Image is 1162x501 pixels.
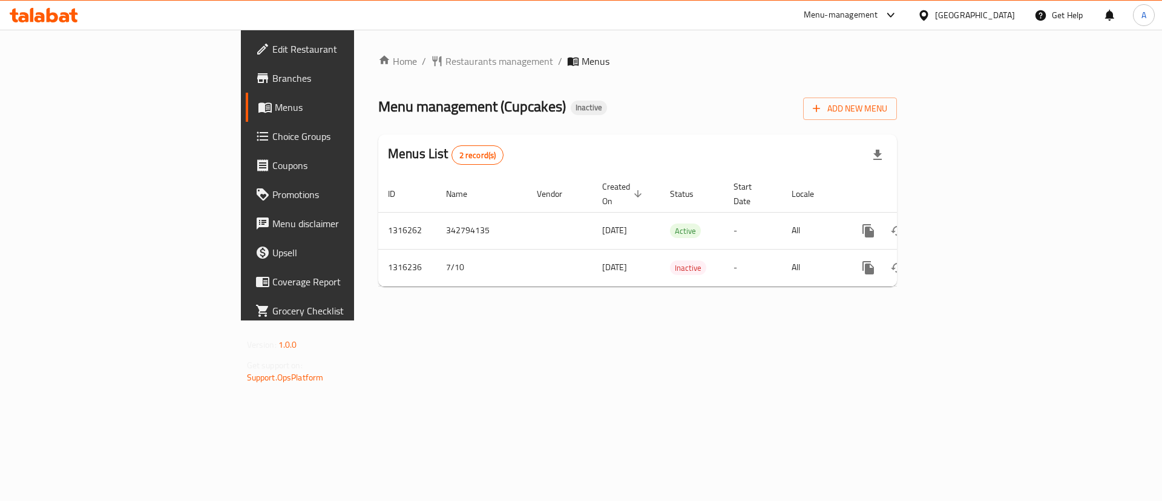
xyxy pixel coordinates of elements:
span: Locale [792,187,830,201]
h2: Menus List [388,145,504,165]
button: more [854,253,883,282]
span: Branches [272,71,425,85]
span: Edit Restaurant [272,42,425,56]
div: [GEOGRAPHIC_DATA] [935,8,1015,22]
a: Edit Restaurant [246,35,435,64]
span: Restaurants management [445,54,553,68]
div: Export file [863,141,892,170]
div: Total records count [451,145,504,165]
button: Change Status [883,253,912,282]
span: Start Date [734,179,767,208]
a: Promotions [246,180,435,209]
span: [DATE] [602,259,627,275]
span: 1.0.0 [278,337,297,353]
a: Support.OpsPlatform [247,370,324,385]
td: All [782,249,844,286]
span: Promotions [272,187,425,202]
td: All [782,212,844,249]
span: Choice Groups [272,129,425,144]
td: - [724,212,782,249]
span: Vendor [537,187,578,201]
span: Coverage Report [272,274,425,289]
button: more [854,216,883,245]
div: Menu-management [804,8,878,22]
span: ID [388,187,411,201]
span: Get support on: [247,357,303,373]
span: Menu disclaimer [272,216,425,231]
td: 342794135 [436,212,527,249]
span: Grocery Checklist [272,304,425,318]
span: [DATE] [602,222,627,238]
table: enhanced table [378,176,980,287]
a: Branches [246,64,435,93]
nav: breadcrumb [378,54,897,68]
td: 7/10 [436,249,527,286]
span: Coupons [272,158,425,173]
a: Choice Groups [246,122,435,151]
span: Active [670,224,701,238]
div: Inactive [571,101,607,115]
a: Menus [246,93,435,122]
span: Version: [247,337,277,353]
span: Inactive [670,261,706,275]
span: Menu management ( Cupcakes ) [378,93,566,120]
a: Grocery Checklist [246,296,435,325]
a: Menu disclaimer [246,209,435,238]
a: Upsell [246,238,435,267]
button: Change Status [883,216,912,245]
button: Add New Menu [803,98,897,120]
a: Restaurants management [431,54,553,68]
span: A [1141,8,1146,22]
span: Menus [582,54,609,68]
span: Created On [602,179,646,208]
span: 2 record(s) [452,150,504,161]
span: Status [670,187,709,201]
a: Coupons [246,151,435,180]
a: Coverage Report [246,267,435,296]
th: Actions [844,176,980,213]
span: Menus [275,100,425,114]
span: Name [446,187,483,201]
li: / [558,54,562,68]
span: Add New Menu [813,101,887,116]
span: Upsell [272,245,425,260]
td: - [724,249,782,286]
div: Inactive [670,260,706,275]
div: Active [670,224,701,238]
span: Inactive [571,102,607,113]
